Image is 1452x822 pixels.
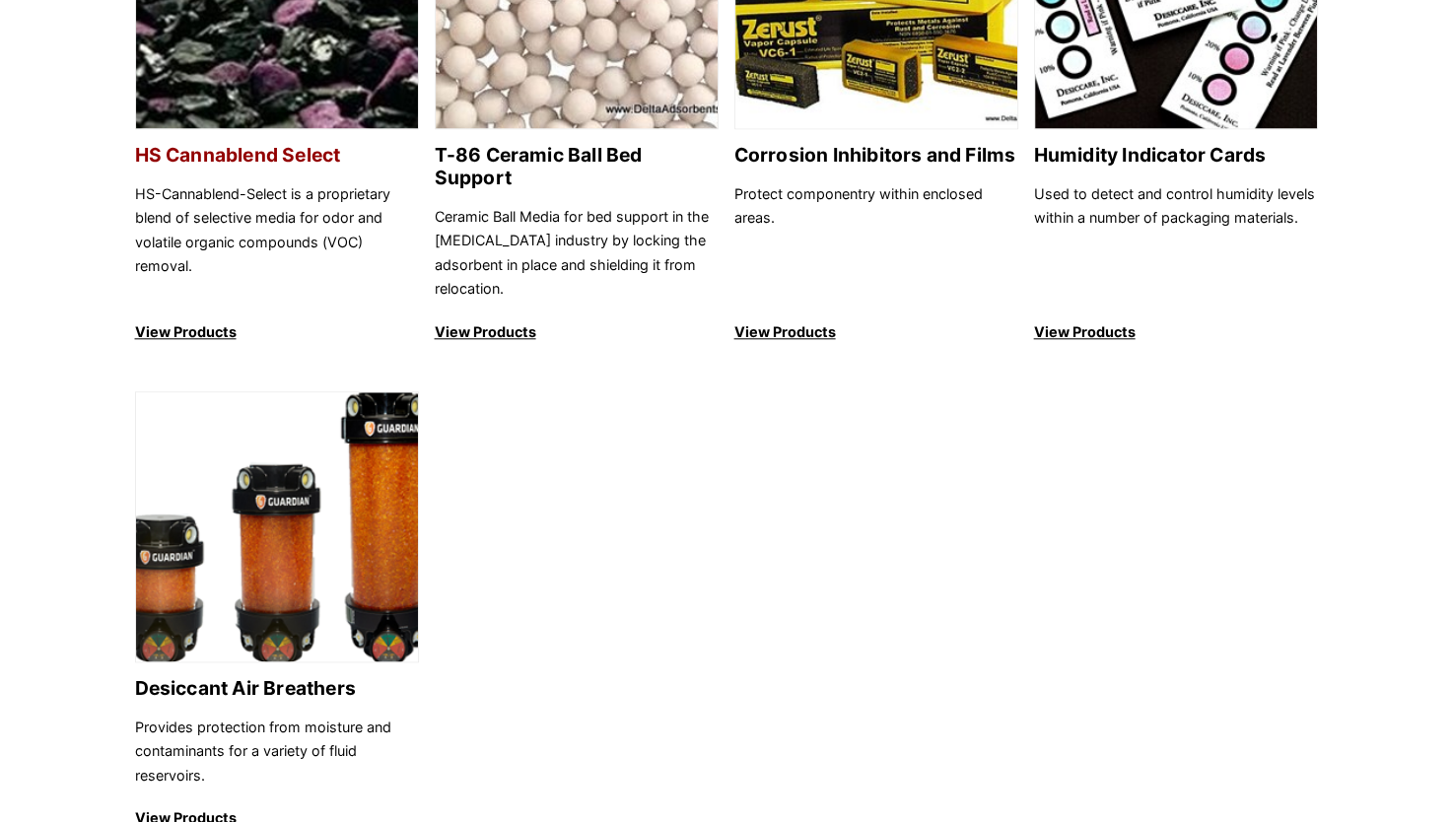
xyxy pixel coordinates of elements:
p: View Products [435,320,719,344]
h2: Corrosion Inhibitors and Films [734,144,1018,167]
img: Desiccant Air Breathers [136,392,418,663]
p: Protect componentry within enclosed areas. [734,182,1018,302]
h2: Desiccant Air Breathers [135,677,419,700]
h2: HS Cannablend Select [135,144,419,167]
p: Provides protection from moisture and contaminants for a variety of fluid reservoirs. [135,716,419,788]
h2: Humidity Indicator Cards [1034,144,1318,167]
p: Used to detect and control humidity levels within a number of packaging materials. [1034,182,1318,302]
p: View Products [1034,320,1318,344]
p: View Products [734,320,1018,344]
p: HS-Cannablend-Select is a proprietary blend of selective media for odor and volatile organic comp... [135,182,419,302]
h2: T-86 Ceramic Ball Bed Support [435,144,719,189]
p: Ceramic Ball Media for bed support in the [MEDICAL_DATA] industry by locking the adsorbent in pla... [435,205,719,302]
p: View Products [135,320,419,344]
